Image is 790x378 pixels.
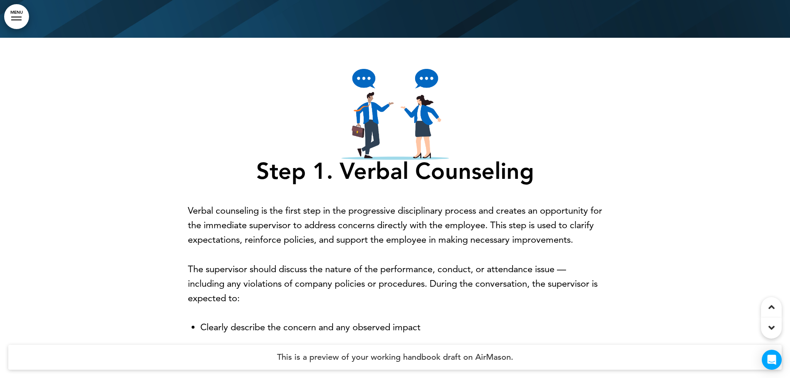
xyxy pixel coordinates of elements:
[4,4,29,29] a: MENU
[188,69,603,185] span: Step 1. Verbal Counseling
[188,263,598,304] span: The supervisor should discuss the nature of the performance, conduct, or attendance issue — inclu...
[188,205,602,245] span: Verbal counseling is the first step in the progressive disciplinary process and creates an opport...
[200,322,421,333] span: Clearly describe the concern and any observed impact
[762,350,782,370] div: Open Intercom Messenger
[341,69,449,160] img: 1755515512779-AdobeStock_1264466033Converted.png
[8,345,782,370] h4: This is a preview of your working handbook draft on AirMason.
